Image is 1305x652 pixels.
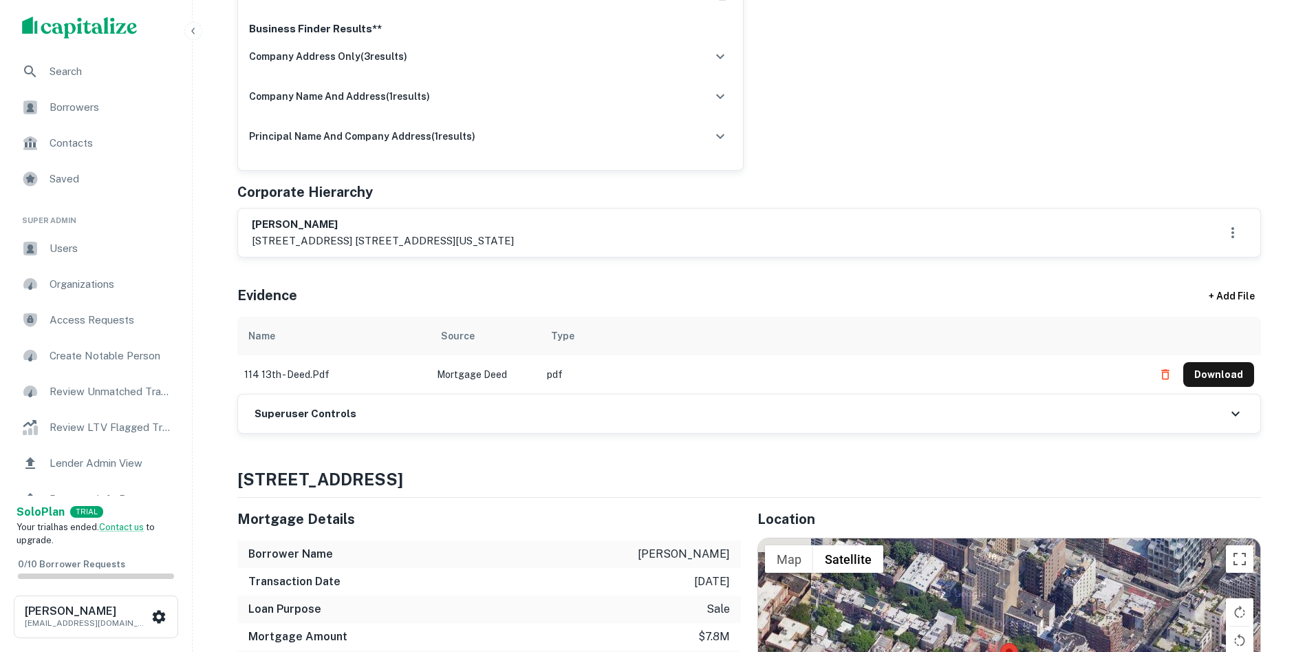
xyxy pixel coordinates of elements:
[694,574,730,590] p: [DATE]
[1236,542,1305,608] iframe: Chat Widget
[11,483,181,516] a: Borrower Info Requests
[237,355,430,394] td: 114 13th - deed.pdf
[50,99,173,116] span: Borrowers
[18,559,125,569] span: 0 / 10 Borrower Requests
[11,339,181,372] a: Create Notable Person
[813,545,883,573] button: Show satellite imagery
[11,55,181,88] a: Search
[430,317,540,355] th: Source
[638,546,730,562] p: [PERSON_NAME]
[50,383,173,400] span: Review Unmatched Transactions
[237,317,430,355] th: Name
[249,129,475,144] h6: principal name and company address ( 1 results)
[765,545,813,573] button: Show street map
[50,135,173,151] span: Contacts
[252,217,514,233] h6: [PERSON_NAME]
[50,419,173,436] span: Review LTV Flagged Transactions
[249,89,430,104] h6: company name and address ( 1 results)
[50,491,173,507] span: Borrower Info Requests
[252,233,514,249] p: [STREET_ADDRESS] [STREET_ADDRESS][US_STATE]
[248,629,347,645] h6: Mortgage Amount
[50,348,173,364] span: Create Notable Person
[11,91,181,124] a: Borrowers
[22,17,138,39] img: capitalize-logo.png
[757,509,1261,529] h5: Location
[11,127,181,160] a: Contacts
[248,601,321,618] h6: Loan Purpose
[11,447,181,480] a: Lender Admin View
[25,606,149,617] h6: [PERSON_NAME]
[50,63,173,80] span: Search
[1183,362,1254,387] button: Download
[540,317,1146,355] th: Type
[255,406,356,422] h6: Superuser Controls
[14,596,178,638] button: [PERSON_NAME][EMAIL_ADDRESS][DOMAIN_NAME]
[707,601,730,618] p: sale
[237,509,741,529] h5: Mortgage Details
[11,304,181,337] a: Access Requests
[17,504,65,520] a: SoloPlan
[237,182,373,202] h5: Corporate Hierarchy
[11,375,181,408] a: Review Unmatched Transactions
[540,355,1146,394] td: pdf
[50,455,173,472] span: Lender Admin View
[25,617,149,629] p: [EMAIL_ADDRESS][DOMAIN_NAME]
[50,240,173,257] span: Users
[17,505,65,518] strong: Solo Plan
[551,328,574,344] div: Type
[17,522,155,546] span: Your trial has ended. to upgrade.
[248,574,341,590] h6: Transaction Date
[11,232,181,265] a: Users
[1153,364,1178,386] button: Delete file
[11,162,181,196] a: Saved
[50,276,173,293] span: Organizations
[11,198,181,232] li: Super Admin
[249,49,407,64] h6: company address only ( 3 results)
[50,312,173,328] span: Access Requests
[11,268,181,301] a: Organizations
[237,285,297,306] h5: Evidence
[1184,284,1280,308] div: + Add File
[11,411,181,444] a: Review LTV Flagged Transactions
[248,328,275,344] div: Name
[698,629,730,645] p: $7.8m
[1226,598,1253,626] button: Rotate map clockwise
[70,506,103,518] div: TRIAL
[248,546,333,562] h6: Borrower Name
[441,328,475,344] div: Source
[99,522,144,532] a: Contact us
[50,171,173,187] span: Saved
[237,317,1261,394] div: scrollable content
[237,467,1261,492] h4: [STREET_ADDRESS]
[249,21,732,37] p: Business Finder Results**
[430,355,540,394] td: Mortgage Deed
[1226,545,1253,573] button: Toggle fullscreen view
